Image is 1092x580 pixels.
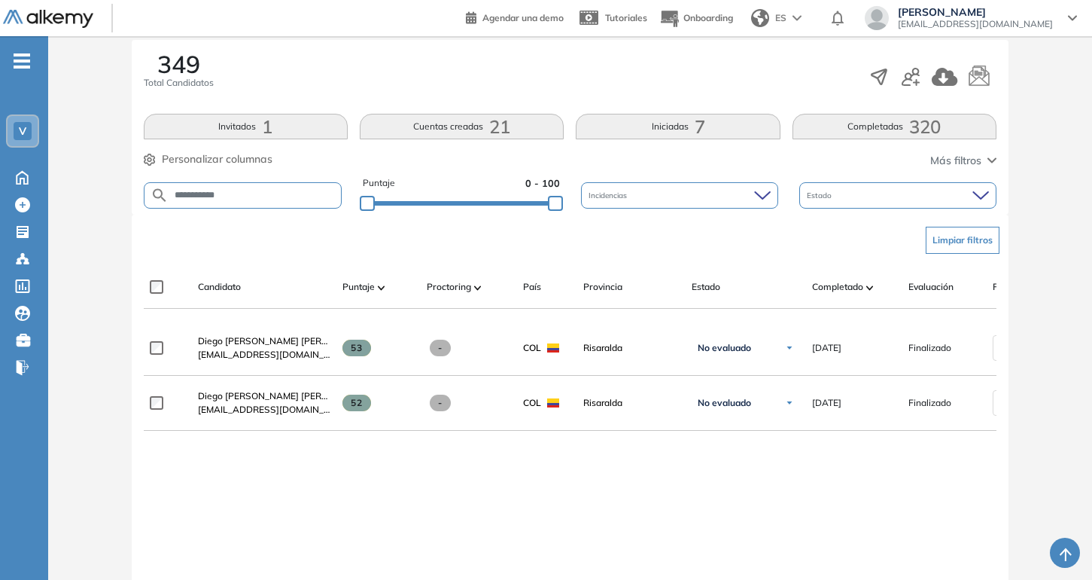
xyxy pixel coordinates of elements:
img: Ícono de flecha [785,398,794,408]
span: Puntaje [363,176,395,191]
span: [EMAIL_ADDRESS][DOMAIN_NAME] [898,18,1053,30]
button: Completadas320 [792,114,996,139]
span: ES [775,11,786,25]
span: Completado [812,280,863,294]
span: Risaralda [583,396,680,410]
img: arrow [792,15,802,21]
span: Diego [PERSON_NAME] [PERSON_NAME] [198,335,375,346]
span: Evaluación [908,280,954,294]
a: Agendar una demo [466,8,564,26]
span: [DATE] [812,341,841,355]
img: SEARCH_ALT [151,186,169,205]
span: 0 - 100 [525,176,560,191]
div: Estado [799,182,996,209]
span: Agendar una demo [482,12,564,23]
button: Iniciadas7 [576,114,780,139]
img: [missing "en.ARROW_ALT" translation] [474,285,482,290]
span: COL [523,341,541,355]
span: Incidencias [589,190,630,201]
span: [EMAIL_ADDRESS][DOMAIN_NAME] [198,403,330,417]
span: País [523,280,541,294]
span: Tutoriales [605,12,647,23]
button: Más filtros [930,153,996,169]
span: 53 [342,340,372,356]
span: Puntaje [342,280,375,294]
img: Logo [3,10,93,29]
span: - [430,340,452,356]
div: Widget de chat [1017,508,1092,580]
span: V [19,125,26,137]
span: 52 [342,395,372,411]
span: Finalizado [908,341,951,355]
span: Más filtros [930,153,981,169]
span: Estado [692,280,720,294]
span: [EMAIL_ADDRESS][DOMAIN_NAME] [198,348,330,362]
a: Diego [PERSON_NAME] [PERSON_NAME] [198,334,330,348]
span: - [430,395,452,411]
span: Onboarding [683,12,733,23]
span: [DATE] [812,396,841,410]
span: Provincia [583,280,622,294]
button: Onboarding [659,2,733,35]
span: COL [523,396,541,410]
iframe: Chat Widget [1017,508,1092,580]
span: [PERSON_NAME] [898,6,1053,18]
img: Ícono de flecha [785,343,794,353]
i: - [14,60,30,63]
button: Limpiar filtros [926,227,999,254]
img: [missing "en.ARROW_ALT" translation] [866,285,874,290]
span: Personalizar columnas [162,151,272,167]
span: Risaralda [583,341,680,355]
span: Candidato [198,280,241,294]
span: No evaluado [698,397,751,409]
a: Diego [PERSON_NAME] [PERSON_NAME] [198,389,330,403]
span: Fecha límite [993,280,1044,294]
img: COL [547,343,559,353]
img: world [751,9,769,27]
span: Diego [PERSON_NAME] [PERSON_NAME] [198,390,375,401]
span: Finalizado [908,396,951,410]
span: Total Candidatos [144,76,214,90]
div: Incidencias [581,182,778,209]
img: COL [547,398,559,408]
button: Cuentas creadas21 [360,114,564,139]
span: 349 [157,52,200,76]
img: [missing "en.ARROW_ALT" translation] [378,285,385,290]
button: Invitados1 [144,114,348,139]
span: No evaluado [698,342,751,354]
span: Estado [807,190,835,201]
span: Proctoring [427,280,471,294]
button: Personalizar columnas [144,151,272,167]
